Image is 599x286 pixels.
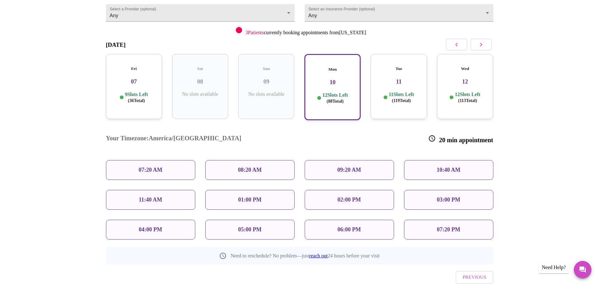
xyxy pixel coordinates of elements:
p: 12 Slots Left [322,92,348,104]
span: 3 Patients [245,30,264,35]
p: 03:00 PM [437,197,460,203]
p: 08:20 AM [238,167,262,173]
h5: Sat [177,66,223,71]
p: 11:40 AM [139,197,162,203]
h5: Wed [442,66,488,71]
p: Need to reschedule? No problem—just 24 hours before your visit [230,253,380,259]
p: 07:20 PM [437,226,460,233]
p: 9 Slots Left [125,91,148,104]
h5: Fri [111,66,157,71]
h5: Mon [310,67,355,72]
h3: 08 [177,78,223,85]
p: 02:00 PM [337,197,361,203]
div: Any [106,4,295,22]
p: 05:00 PM [238,226,261,233]
p: currently booking appointments from [US_STATE] [245,30,366,35]
p: 01:00 PM [238,197,261,203]
p: No slots available [243,91,290,97]
div: Need Help? [539,262,569,273]
h3: Your Timezone: America/[GEOGRAPHIC_DATA] [106,135,241,144]
button: Previous [456,271,493,283]
span: ( 113 Total) [458,98,477,103]
h3: 09 [243,78,290,85]
h3: 20 min appointment [428,135,493,144]
p: 07:20 AM [139,167,163,173]
h5: Tue [376,66,422,71]
a: reach out [309,253,328,258]
p: 04:00 PM [139,226,162,233]
span: ( 119 Total) [392,98,411,103]
h3: 12 [442,78,488,85]
h3: 11 [376,78,422,85]
h3: 10 [310,79,355,86]
p: 12 Slots Left [455,91,480,104]
p: No slots available [177,91,223,97]
p: 11 Slots Left [389,91,414,104]
button: Messages [574,261,591,278]
p: 10:40 AM [437,167,461,173]
span: ( 88 Total) [327,99,344,104]
h3: 07 [111,78,157,85]
h5: Sun [243,66,290,71]
h3: [DATE] [106,41,126,48]
span: Previous [463,273,486,281]
p: 06:00 PM [337,226,361,233]
span: ( 36 Total) [128,98,145,103]
div: Any [305,4,493,22]
p: 09:20 AM [337,167,361,173]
